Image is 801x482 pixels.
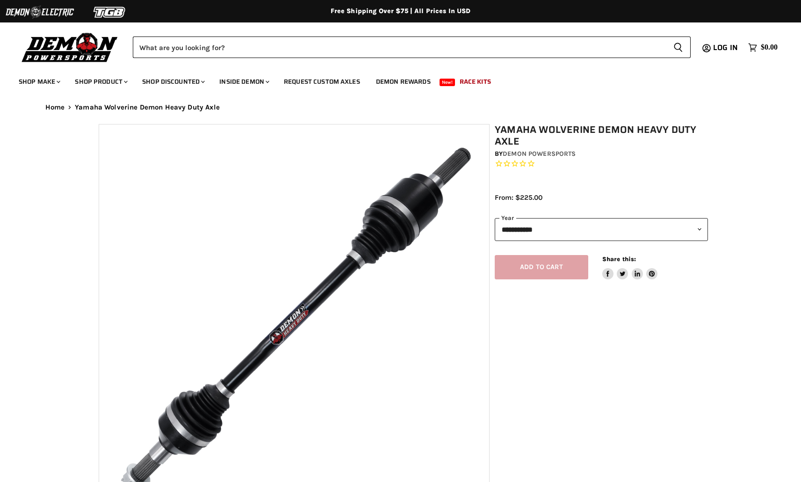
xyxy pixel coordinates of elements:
[743,41,782,54] a: $0.00
[369,72,438,91] a: Demon Rewards
[602,256,636,263] span: Share this:
[440,79,455,86] span: New!
[19,30,121,64] img: Demon Powersports
[495,159,708,169] span: Rated 0.0 out of 5 stars 0 reviews
[27,103,775,111] nav: Breadcrumbs
[133,37,666,58] input: Search
[68,72,133,91] a: Shop Product
[503,150,576,158] a: Demon Powersports
[453,72,498,91] a: Race Kits
[761,43,778,52] span: $0.00
[133,37,691,58] form: Product
[666,37,691,58] button: Search
[45,103,65,111] a: Home
[495,124,708,147] h1: Yamaha Wolverine Demon Heavy Duty Axle
[713,42,738,53] span: Log in
[709,44,743,52] a: Log in
[602,255,658,280] aside: Share this:
[135,72,210,91] a: Shop Discounted
[27,7,775,15] div: Free Shipping Over $75 | All Prices In USD
[75,3,145,21] img: TGB Logo 2
[277,72,367,91] a: Request Custom Axles
[495,193,542,202] span: From: $225.00
[12,68,775,91] ul: Main menu
[75,103,220,111] span: Yamaha Wolverine Demon Heavy Duty Axle
[212,72,275,91] a: Inside Demon
[5,3,75,21] img: Demon Electric Logo 2
[495,149,708,159] div: by
[12,72,66,91] a: Shop Make
[495,218,708,241] select: year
